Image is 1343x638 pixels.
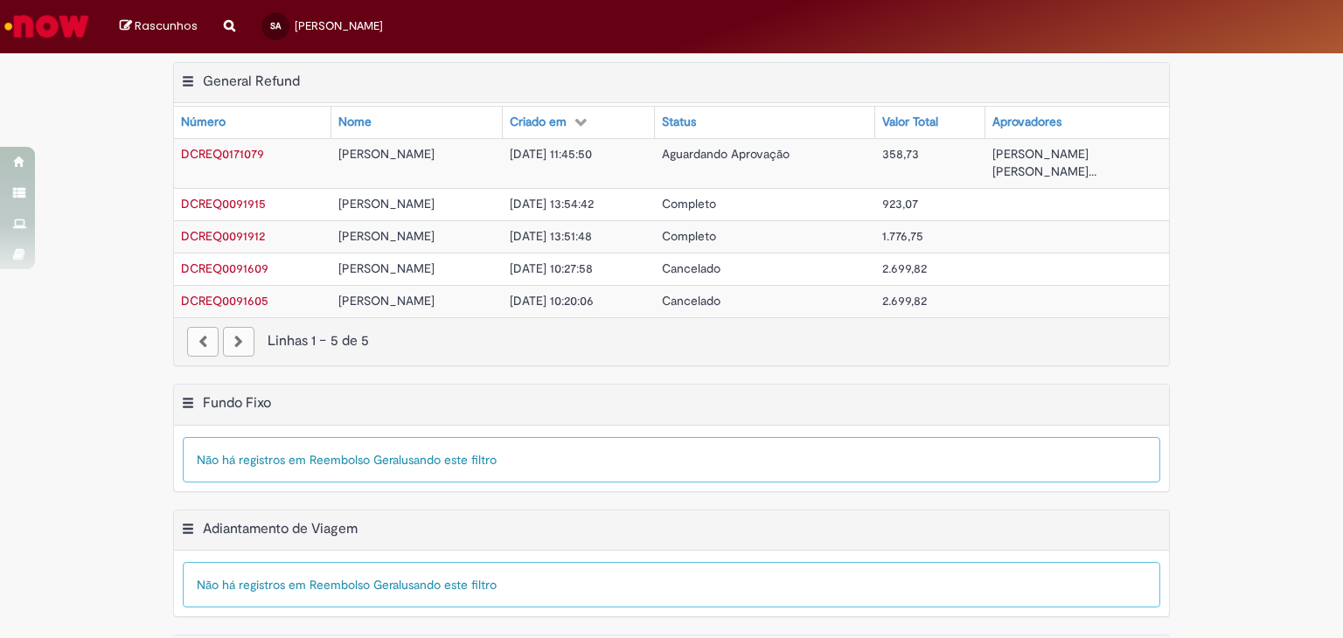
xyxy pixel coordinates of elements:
span: [DATE] 10:27:58 [510,260,593,276]
span: [PERSON_NAME] [338,196,435,212]
a: Abrir Registro: DCREQ0171079 [181,146,264,162]
div: Nome [338,114,372,131]
span: [PERSON_NAME] [338,260,435,276]
span: SA [270,20,281,31]
h2: Adiantamento de Viagem [203,520,358,537]
span: [PERSON_NAME] [338,228,435,244]
div: Aprovadores [992,114,1061,131]
div: Número [181,114,226,131]
span: Cancelado [662,260,720,276]
span: 2.699,82 [882,260,927,276]
a: Abrir Registro: DCREQ0091605 [181,293,268,309]
span: [DATE] 11:45:50 [510,146,592,162]
div: Criado em [510,114,567,131]
button: Fundo Fixo Menu de contexto [181,394,195,417]
span: [DATE] 13:54:42 [510,196,594,212]
a: Abrir Registro: DCREQ0091609 [181,260,268,276]
button: Adiantamento de Viagem Menu de contexto [181,520,195,543]
span: usando este filtro [401,577,497,593]
span: [PERSON_NAME] [PERSON_NAME]... [992,146,1096,179]
span: [PERSON_NAME] [295,18,383,33]
span: Cancelado [662,293,720,309]
a: Rascunhos [120,18,198,35]
a: Abrir Registro: DCREQ0091915 [181,196,266,212]
span: 358,73 [882,146,919,162]
span: DCREQ0171079 [181,146,264,162]
span: [DATE] 13:51:48 [510,228,592,244]
h2: General Refund [203,73,300,90]
span: Rascunhos [135,17,198,34]
a: Abrir Registro: DCREQ0091912 [181,228,265,244]
span: Completo [662,196,716,212]
span: [DATE] 10:20:06 [510,293,594,309]
nav: paginação [174,317,1169,365]
div: Status [662,114,696,131]
div: Não há registros em Reembolso Geral [183,562,1160,607]
div: Não há registros em Reembolso Geral [183,437,1160,482]
h2: Fundo Fixo [203,394,271,412]
span: DCREQ0091915 [181,196,266,212]
span: DCREQ0091609 [181,260,268,276]
span: DCREQ0091912 [181,228,265,244]
span: usando este filtro [401,452,497,468]
span: DCREQ0091605 [181,293,268,309]
span: Completo [662,228,716,244]
span: Aguardando Aprovação [662,146,790,162]
span: 1.776,75 [882,228,923,244]
div: Valor Total [882,114,938,131]
div: Linhas 1 − 5 de 5 [187,331,1156,351]
img: ServiceNow [2,9,92,44]
span: [PERSON_NAME] [338,293,435,309]
span: 923,07 [882,196,918,212]
span: 2.699,82 [882,293,927,309]
button: General Refund Menu de contexto [181,73,195,95]
span: [PERSON_NAME] [338,146,435,162]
